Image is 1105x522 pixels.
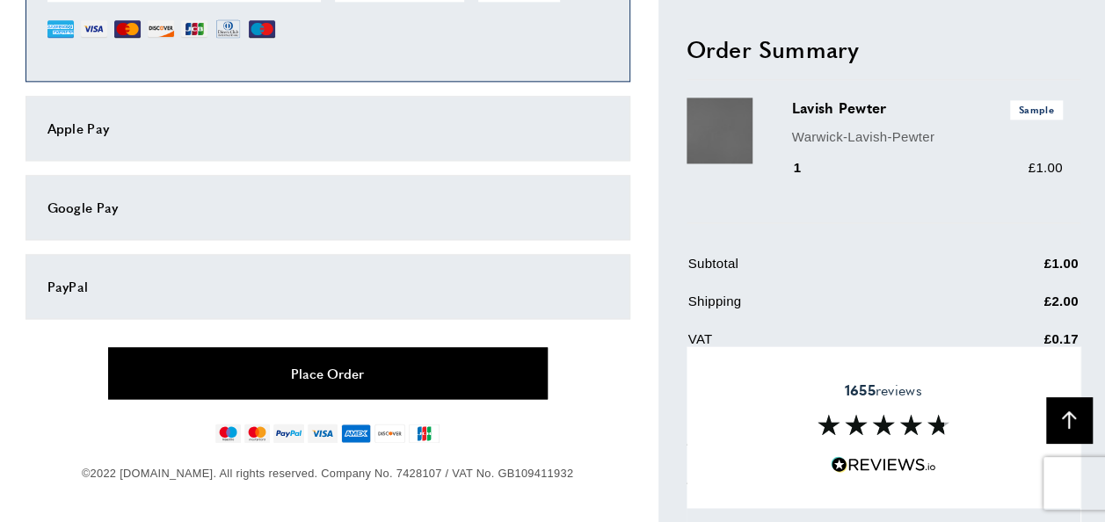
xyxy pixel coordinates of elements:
[81,16,107,42] img: VI.png
[308,424,337,443] img: visa
[792,157,826,178] div: 1
[47,197,608,218] div: Google Pay
[214,16,243,42] img: DN.png
[1028,160,1062,175] span: £1.00
[1010,100,1063,119] span: Sample
[844,380,875,400] strong: 1655
[957,329,1079,363] td: £0.17
[181,16,207,42] img: JCB.png
[249,16,275,42] img: MI.png
[114,16,141,42] img: MC.png
[108,347,548,399] button: Place Order
[831,456,936,473] img: Reviews.io 5 stars
[341,424,372,443] img: american-express
[82,467,573,480] span: ©2022 [DOMAIN_NAME]. All rights reserved. Company No. 7428107 / VAT No. GB109411932
[818,414,949,435] img: Reviews section
[148,16,174,42] img: DI.png
[957,253,1079,287] td: £1.00
[687,33,1080,65] h2: Order Summary
[47,276,608,297] div: PayPal
[688,329,956,363] td: VAT
[844,381,921,399] span: reviews
[688,253,956,287] td: Subtotal
[409,424,440,443] img: jcb
[687,98,752,163] img: Lavish Pewter
[273,424,304,443] img: paypal
[374,424,405,443] img: discover
[792,98,1063,119] h3: Lavish Pewter
[47,118,608,139] div: Apple Pay
[792,127,1063,148] p: Warwick-Lavish-Pewter
[47,16,74,42] img: AE.png
[957,291,1079,325] td: £2.00
[215,424,241,443] img: maestro
[244,424,270,443] img: mastercard
[688,291,956,325] td: Shipping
